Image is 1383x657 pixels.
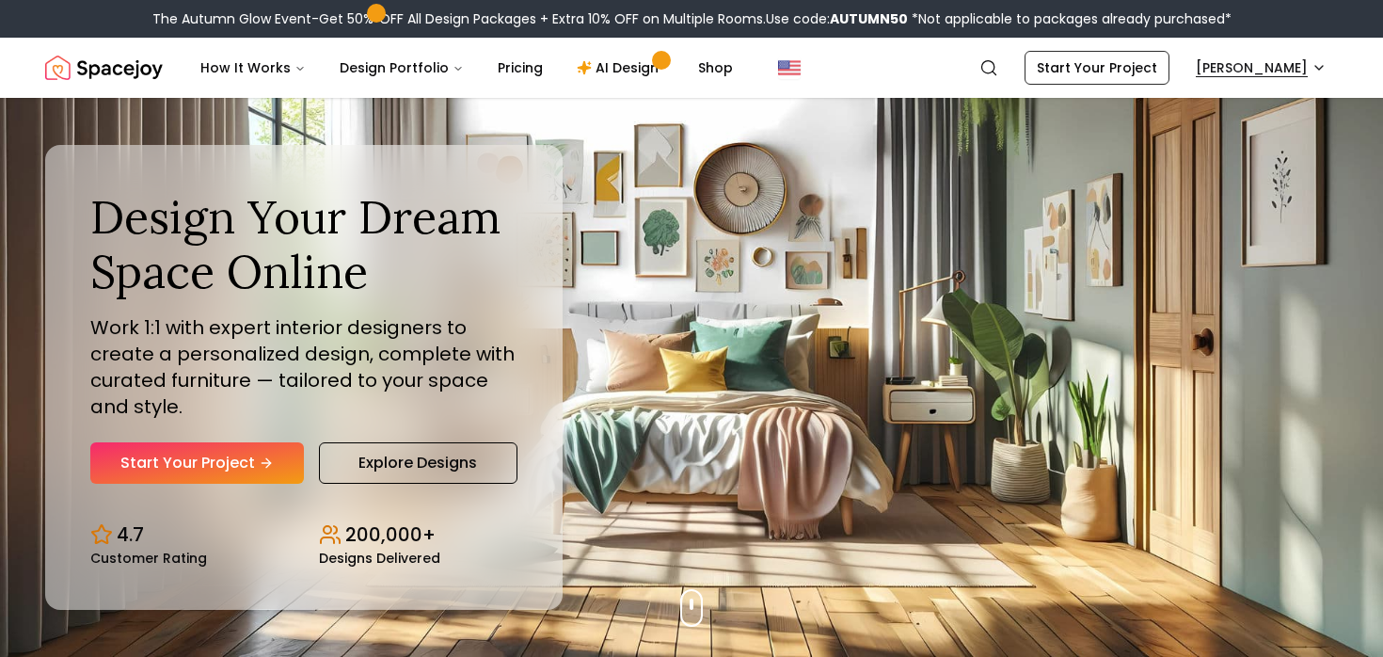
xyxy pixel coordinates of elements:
[683,49,748,87] a: Shop
[185,49,748,87] nav: Main
[319,442,517,484] a: Explore Designs
[185,49,321,87] button: How It Works
[908,9,1232,28] span: *Not applicable to packages already purchased*
[90,190,517,298] h1: Design Your Dream Space Online
[562,49,679,87] a: AI Design
[319,552,440,565] small: Designs Delivered
[117,521,144,548] p: 4.7
[90,552,207,565] small: Customer Rating
[45,38,1338,98] nav: Global
[830,9,908,28] b: AUTUMN50
[1184,51,1338,85] button: [PERSON_NAME]
[90,442,304,484] a: Start Your Project
[483,49,558,87] a: Pricing
[778,56,801,79] img: United States
[345,521,436,548] p: 200,000+
[152,9,1232,28] div: The Autumn Glow Event-Get 50% OFF All Design Packages + Extra 10% OFF on Multiple Rooms.
[90,314,517,420] p: Work 1:1 with expert interior designers to create a personalized design, complete with curated fu...
[90,506,517,565] div: Design stats
[45,49,163,87] a: Spacejoy
[325,49,479,87] button: Design Portfolio
[766,9,908,28] span: Use code:
[45,49,163,87] img: Spacejoy Logo
[1025,51,1169,85] a: Start Your Project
